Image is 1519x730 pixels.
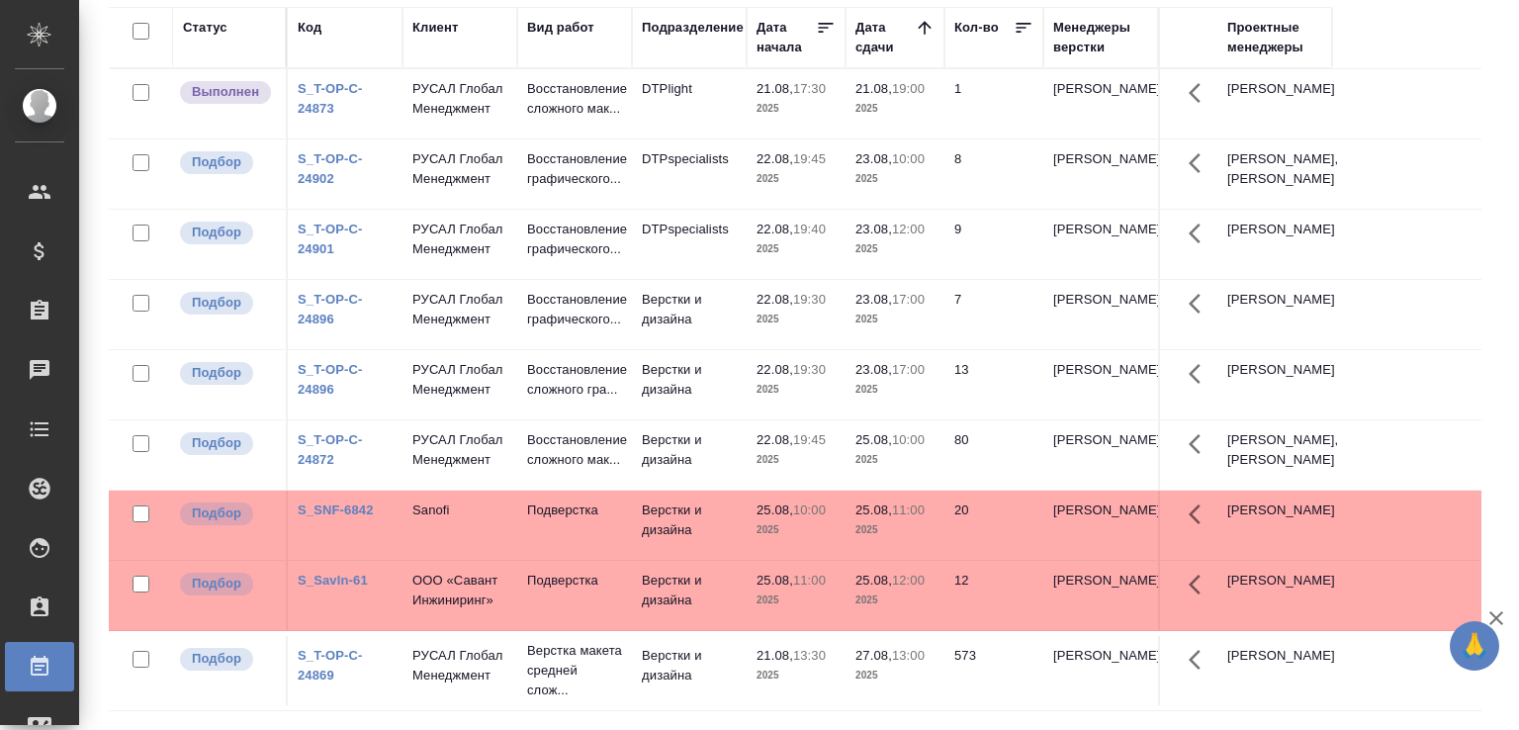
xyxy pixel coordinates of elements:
[412,571,507,610] p: ООО «Савант Инжиниринг»
[1217,636,1332,705] td: [PERSON_NAME]
[855,573,892,588] p: 25.08,
[944,139,1043,209] td: 8
[757,151,793,166] p: 22.08,
[527,501,622,520] p: Подверстка
[1053,571,1148,591] p: [PERSON_NAME]
[1177,491,1224,538] button: Здесь прячутся важные кнопки
[527,220,622,259] p: Восстановление графического...
[298,18,321,38] div: Код
[632,280,747,349] td: Верстки и дизайна
[178,149,276,176] div: Можно подбирать исполнителей
[412,220,507,259] p: РУСАЛ Глобал Менеджмент
[855,380,935,400] p: 2025
[298,362,363,397] a: S_T-OP-C-24896
[793,432,826,447] p: 19:45
[944,210,1043,279] td: 9
[793,502,826,517] p: 10:00
[632,69,747,138] td: DTPlight
[192,503,241,523] p: Подбор
[192,152,241,172] p: Подбор
[757,362,793,377] p: 22.08,
[793,648,826,663] p: 13:30
[632,420,747,490] td: Верстки и дизайна
[757,380,836,400] p: 2025
[892,81,925,96] p: 19:00
[527,290,622,329] p: Восстановление графического...
[793,151,826,166] p: 19:45
[298,81,363,116] a: S_T-OP-C-24873
[892,151,925,166] p: 10:00
[1227,430,1322,470] p: [PERSON_NAME], [PERSON_NAME]
[1053,79,1148,99] p: [PERSON_NAME]
[1177,210,1224,257] button: Здесь прячутся важные кнопки
[527,18,594,38] div: Вид работ
[527,430,622,470] p: Восстановление сложного мак...
[793,222,826,236] p: 19:40
[412,360,507,400] p: РУСАЛ Глобал Менеджмент
[944,636,1043,705] td: 573
[527,79,622,119] p: Восстановление сложного мак...
[855,169,935,189] p: 2025
[1217,561,1332,630] td: [PERSON_NAME]
[1227,18,1322,57] div: Проектные менеджеры
[757,648,793,663] p: 21.08,
[855,432,892,447] p: 25.08,
[757,432,793,447] p: 22.08,
[192,433,241,453] p: Подбор
[892,222,925,236] p: 12:00
[1450,621,1499,671] button: 🙏
[757,18,816,57] div: Дата начала
[192,82,259,102] p: Выполнен
[178,501,276,527] div: Можно подбирать исполнителей
[1217,69,1332,138] td: [PERSON_NAME]
[855,666,935,685] p: 2025
[632,491,747,560] td: Верстки и дизайна
[632,139,747,209] td: DTPspecialists
[298,573,368,588] a: S_SavIn-61
[1177,636,1224,684] button: Здесь прячутся важные кнопки
[855,520,935,540] p: 2025
[1053,430,1148,450] p: [PERSON_NAME]
[944,491,1043,560] td: 20
[855,18,915,57] div: Дата сдачи
[1458,625,1491,667] span: 🙏
[793,362,826,377] p: 19:30
[178,360,276,387] div: Можно подбирать исполнителей
[1177,350,1224,398] button: Здесь прячутся важные кнопки
[632,561,747,630] td: Верстки и дизайна
[1053,501,1148,520] p: [PERSON_NAME]
[192,574,241,593] p: Подбор
[178,290,276,317] div: Можно подбирать исполнителей
[178,220,276,246] div: Можно подбирать исполнителей
[757,169,836,189] p: 2025
[757,222,793,236] p: 22.08,
[757,591,836,610] p: 2025
[892,502,925,517] p: 11:00
[178,646,276,673] div: Можно подбирать исполнителей
[527,571,622,591] p: Подверстка
[1217,491,1332,560] td: [PERSON_NAME]
[192,293,241,313] p: Подбор
[892,362,925,377] p: 17:00
[757,502,793,517] p: 25.08,
[412,149,507,189] p: РУСАЛ Глобал Менеджмент
[855,591,935,610] p: 2025
[178,430,276,457] div: Можно подбирать исполнителей
[757,81,793,96] p: 21.08,
[757,310,836,329] p: 2025
[757,573,793,588] p: 25.08,
[1177,69,1224,117] button: Здесь прячутся важные кнопки
[855,151,892,166] p: 23.08,
[892,292,925,307] p: 17:00
[412,79,507,119] p: РУСАЛ Глобал Менеджмент
[855,450,935,470] p: 2025
[1177,280,1224,327] button: Здесь прячутся важные кнопки
[855,292,892,307] p: 23.08,
[944,280,1043,349] td: 7
[757,239,836,259] p: 2025
[412,290,507,329] p: РУСАЛ Глобал Менеджмент
[855,362,892,377] p: 23.08,
[1227,149,1322,189] p: [PERSON_NAME], [PERSON_NAME]
[183,18,227,38] div: Статус
[944,561,1043,630] td: 12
